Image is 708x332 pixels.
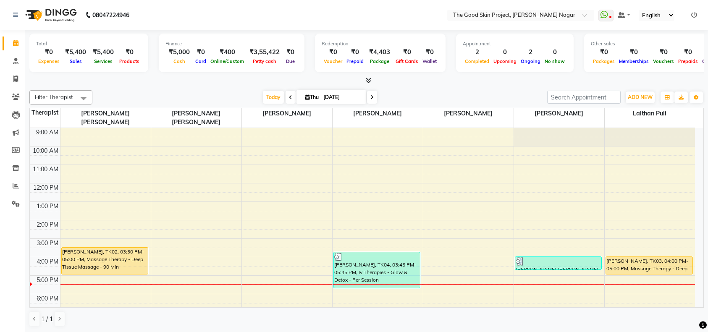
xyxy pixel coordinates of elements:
[420,58,439,64] span: Wallet
[334,252,420,288] div: [PERSON_NAME], TK04, 03:45 PM-05:45 PM, Iv Therapies - Glow & Detox - Per Session
[547,91,621,104] input: Search Appointment
[463,47,491,57] div: 2
[41,315,53,324] span: 1 / 1
[626,91,655,103] button: ADD NEW
[651,58,676,64] span: Vouchers
[30,108,60,117] div: Therapist
[591,47,617,57] div: ₹0
[242,108,332,119] span: [PERSON_NAME]
[117,47,142,57] div: ₹0
[344,47,366,57] div: ₹0
[62,47,89,57] div: ₹5,400
[34,128,60,137] div: 9:00 AM
[31,146,60,155] div: 10:00 AM
[165,47,193,57] div: ₹5,000
[519,58,543,64] span: Ongoing
[605,108,695,119] span: Lalthan Puii
[423,108,514,119] span: [PERSON_NAME]
[515,257,602,269] div: [PERSON_NAME] [PERSON_NAME], TK01, 04:00 PM-04:45 PM, Obagi Blue Peel Facial
[117,58,142,64] span: Products
[92,58,115,64] span: Services
[89,47,117,57] div: ₹5,400
[617,58,651,64] span: Memberships
[165,40,298,47] div: Finance
[251,58,278,64] span: Petty cash
[366,47,393,57] div: ₹4,403
[676,47,700,57] div: ₹0
[35,239,60,248] div: 3:00 PM
[62,248,148,274] div: [PERSON_NAME], TK02, 03:30 PM-05:00 PM, Massage Therapy - Deep Tissue Massage - 90 Min
[519,47,543,57] div: 2
[36,47,62,57] div: ₹0
[463,40,567,47] div: Appointment
[617,47,651,57] div: ₹0
[193,47,208,57] div: ₹0
[68,58,84,64] span: Sales
[35,94,73,100] span: Filter Therapist
[284,58,297,64] span: Due
[368,58,391,64] span: Package
[35,294,60,303] div: 6:00 PM
[21,3,79,27] img: logo
[303,94,321,100] span: Thu
[31,165,60,174] div: 11:00 AM
[543,58,567,64] span: No show
[35,202,60,211] div: 1:00 PM
[283,47,298,57] div: ₹0
[393,58,420,64] span: Gift Cards
[420,47,439,57] div: ₹0
[208,47,246,57] div: ₹400
[543,47,567,57] div: 0
[322,47,344,57] div: ₹0
[92,3,129,27] b: 08047224946
[31,183,60,192] div: 12:00 PM
[321,91,363,104] input: 2025-09-04
[35,276,60,285] div: 5:00 PM
[151,108,241,128] span: [PERSON_NAME] [PERSON_NAME]
[193,58,208,64] span: Card
[208,58,246,64] span: Online/Custom
[514,108,604,119] span: [PERSON_NAME]
[35,257,60,266] div: 4:00 PM
[651,47,676,57] div: ₹0
[171,58,187,64] span: Cash
[628,94,653,100] span: ADD NEW
[393,47,420,57] div: ₹0
[36,58,62,64] span: Expenses
[36,40,142,47] div: Total
[591,58,617,64] span: Packages
[333,108,423,119] span: [PERSON_NAME]
[463,58,491,64] span: Completed
[322,40,439,47] div: Redemption
[491,47,519,57] div: 0
[491,58,519,64] span: Upcoming
[35,220,60,229] div: 2:00 PM
[344,58,366,64] span: Prepaid
[606,257,692,274] div: [PERSON_NAME], TK03, 04:00 PM-05:00 PM, Massage Therapy - Deep Tissue Massage - 60 Min
[322,58,344,64] span: Voucher
[246,47,283,57] div: ₹3,55,422
[60,108,151,128] span: [PERSON_NAME] [PERSON_NAME]
[263,91,284,104] span: Today
[676,58,700,64] span: Prepaids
